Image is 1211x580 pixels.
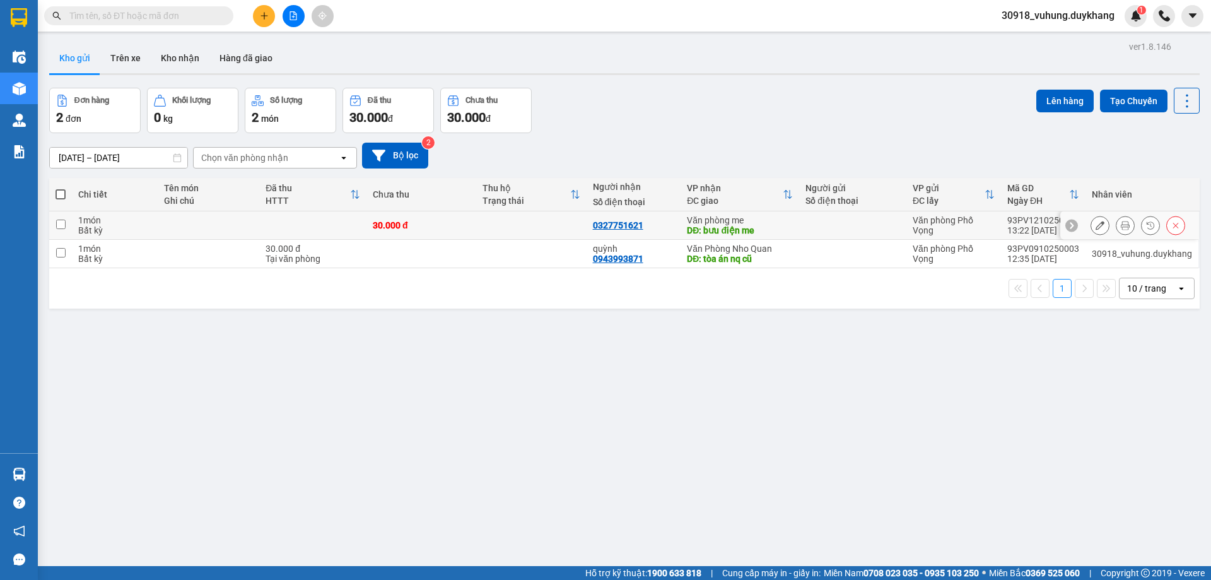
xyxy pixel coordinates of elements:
button: Lên hàng [1036,90,1094,112]
div: Đã thu [368,96,391,105]
div: 13:22 [DATE] [1007,225,1079,235]
img: warehouse-icon [13,114,26,127]
th: Toggle SortBy [1001,178,1085,211]
div: Văn phòng Phố Vọng [913,244,995,264]
sup: 1 [1137,6,1146,15]
div: DĐ: tòa án nq cũ [687,254,793,264]
div: Ngày ĐH [1007,196,1069,206]
sup: 2 [422,136,435,149]
span: message [13,553,25,565]
span: kg [163,114,173,124]
img: icon-new-feature [1130,10,1142,21]
button: Kho nhận [151,43,209,73]
img: solution-icon [13,145,26,158]
span: 1 [1139,6,1144,15]
th: Toggle SortBy [259,178,366,211]
input: Select a date range. [50,148,187,168]
div: Mã GD [1007,183,1069,193]
img: warehouse-icon [13,468,26,481]
div: ver 1.8.146 [1129,40,1171,54]
button: caret-down [1181,5,1203,27]
div: Văn phòng Phố Vọng [913,215,995,235]
div: HTTT [266,196,350,206]
div: Tại văn phòng [266,254,360,264]
img: logo-vxr [11,8,27,27]
span: đ [388,114,393,124]
div: Chưa thu [465,96,498,105]
span: Miền Nam [824,566,979,580]
strong: 0708 023 035 - 0935 103 250 [863,568,979,578]
div: quỳnh [593,244,675,254]
button: Kho gửi [49,43,100,73]
div: Bất kỳ [78,225,151,235]
div: 0327751621 [593,220,643,230]
div: ĐC lấy [913,196,985,206]
span: | [1089,566,1091,580]
div: ĐC giao [687,196,783,206]
button: Hàng đã giao [209,43,283,73]
div: Khối lượng [172,96,211,105]
button: Đã thu30.000đ [342,88,434,133]
span: món [261,114,279,124]
span: ⚪️ [982,571,986,576]
div: VP gửi [913,183,985,193]
span: aim [318,11,327,20]
span: 0 [154,110,161,125]
button: Bộ lọc [362,143,428,169]
div: Văn Phòng Nho Quan [687,244,793,254]
div: Bất kỳ [78,254,151,264]
span: 2 [252,110,259,125]
input: Tìm tên, số ĐT hoặc mã đơn [69,9,218,23]
div: 1 món [78,244,151,254]
svg: open [339,153,349,163]
img: phone-icon [1159,10,1170,21]
th: Toggle SortBy [681,178,799,211]
div: Chọn văn phòng nhận [201,151,288,164]
span: Hỗ trợ kỹ thuật: [585,566,701,580]
button: file-add [283,5,305,27]
div: 30918_vuhung.duykhang [1092,249,1192,259]
div: Đơn hàng [74,96,109,105]
div: 0943993871 [593,254,643,264]
img: warehouse-icon [13,82,26,95]
div: 12:35 [DATE] [1007,254,1079,264]
div: Người gửi [805,183,900,193]
span: đ [486,114,491,124]
div: 30.000 đ [373,220,470,230]
div: 93PV1210250002 [1007,215,1079,225]
button: Đơn hàng2đơn [49,88,141,133]
img: warehouse-icon [13,50,26,64]
button: 1 [1053,279,1072,298]
button: Số lượng2món [245,88,336,133]
th: Toggle SortBy [906,178,1001,211]
div: Nhân viên [1092,189,1192,199]
th: Toggle SortBy [476,178,586,211]
button: Trên xe [100,43,151,73]
div: 1 món [78,215,151,225]
span: 2 [56,110,63,125]
span: 30.000 [447,110,486,125]
span: caret-down [1187,10,1198,21]
div: 93PV0910250003 [1007,244,1079,254]
span: 30.000 [349,110,388,125]
div: Đã thu [266,183,350,193]
div: Người nhận [593,182,675,192]
span: search [52,11,61,20]
div: 10 / trang [1127,282,1166,295]
div: Số lượng [270,96,302,105]
div: DĐ: bưu điện me [687,225,793,235]
div: VP nhận [687,183,783,193]
span: file-add [289,11,298,20]
div: Thu hộ [483,183,570,193]
div: Chi tiết [78,189,151,199]
span: Cung cấp máy in - giấy in: [722,566,821,580]
span: plus [260,11,269,20]
span: 30918_vuhung.duykhang [992,8,1125,23]
button: Khối lượng0kg [147,88,238,133]
div: Văn phòng me [687,215,793,225]
div: Số điện thoại [593,197,675,207]
span: question-circle [13,497,25,509]
strong: 1900 633 818 [647,568,701,578]
strong: 0369 525 060 [1026,568,1080,578]
button: plus [253,5,275,27]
